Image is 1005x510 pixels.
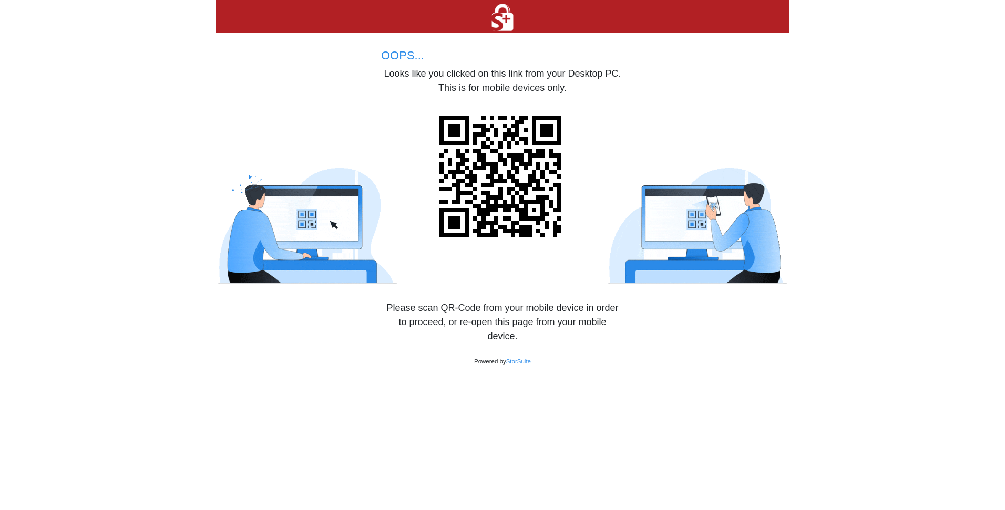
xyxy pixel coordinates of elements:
[384,352,621,368] p: Powered by
[506,358,531,365] a: StorSuite
[431,107,574,250] img: DvktsvcqhwQAAAABJRU5ErkJggg==
[216,166,426,285] img: phyrem_sign-up_confuse_small.gif
[381,49,624,63] h5: OOPS...
[488,2,517,33] img: 1754513491_Gm0Rzj2pfv.png
[381,81,624,95] p: This is for mobile devices only.
[381,67,624,81] p: Looks like you clicked on this link from your Desktop PC.
[384,301,621,344] p: Please scan QR-Code from your mobile device in order to proceed, or re-open this page from your m...
[579,166,789,285] img: phyrem_qr-code_sign-up_small.gif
